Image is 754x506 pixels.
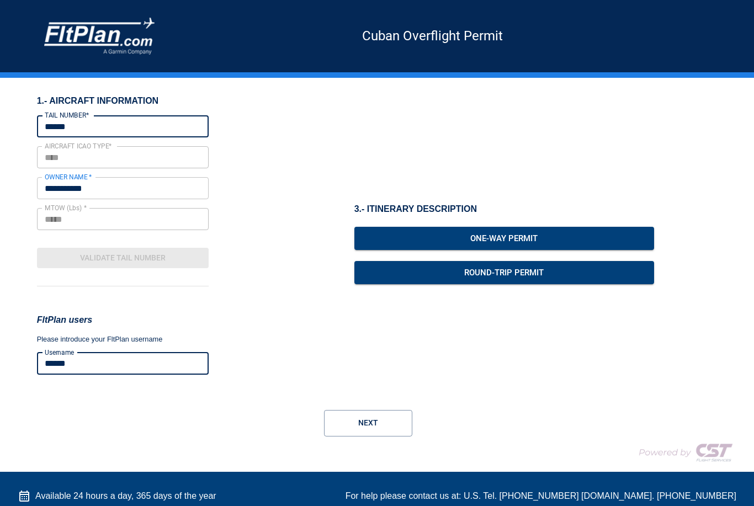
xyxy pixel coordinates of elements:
[37,334,209,345] p: Please introduce your FltPlan username
[354,261,654,284] button: Round-Trip Permit
[45,203,87,212] label: MTOW (Lbs) *
[44,18,155,55] img: COMPANY LOGO
[354,227,654,250] button: One-Way Permit
[37,95,209,106] h6: 1.- AIRCRAFT INFORMATION
[626,439,736,466] img: COMPANY LOGO
[155,35,710,36] h5: Cuban Overflight Permit
[45,172,92,182] label: OWNER NAME *
[18,489,216,503] div: Available 24 hours a day, 365 days of the year
[45,348,74,357] label: Username
[354,203,654,215] h1: 3.- ITINERARY DESCRIPTION
[346,489,736,503] div: For help please contact us at: U.S. Tel. [PHONE_NUMBER] [DOMAIN_NAME]. [PHONE_NUMBER]
[37,313,209,327] h3: FltPlan users
[45,110,89,120] label: TAIL NUMBER*
[324,410,412,436] button: Next
[45,141,112,151] label: AIRCRAFT ICAO TYPE*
